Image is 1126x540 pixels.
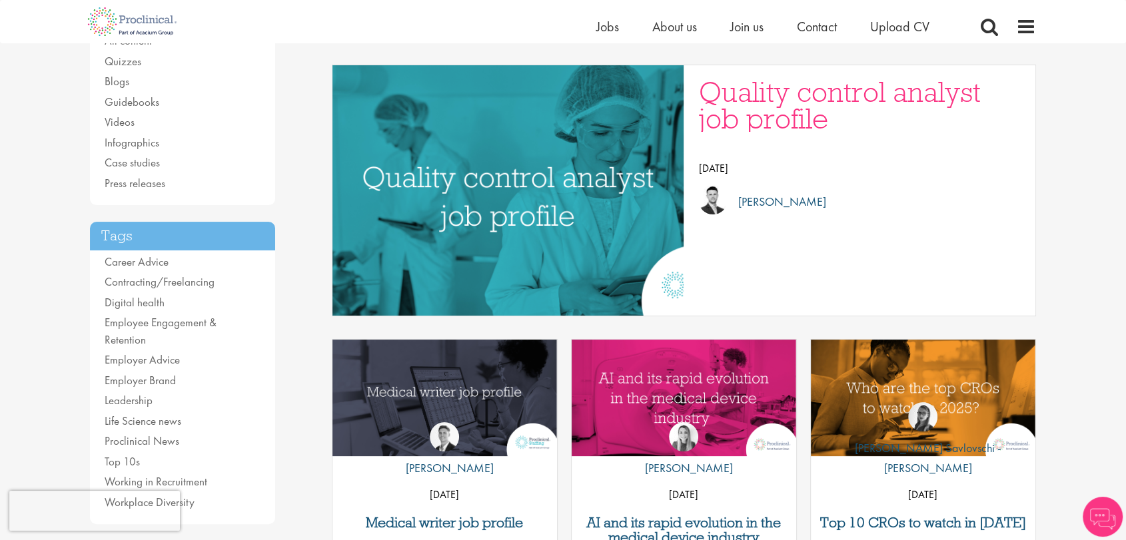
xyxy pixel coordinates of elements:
a: Working in Recruitment [105,474,207,489]
a: Jobs [596,18,619,35]
a: Top 10s [105,454,140,469]
iframe: reCAPTCHA [9,491,180,531]
a: George Watson [PERSON_NAME] [396,422,494,485]
a: Career Advice [105,254,169,269]
a: Employee Engagement & Retention [105,315,217,347]
p: [DATE] [811,485,1035,505]
img: Hannah Burke [669,422,698,451]
a: Hannah Burke [PERSON_NAME] [635,422,733,485]
a: Joshua Godden [PERSON_NAME] [698,185,1022,218]
a: Guidebooks [105,95,159,109]
p: [DATE] [572,485,796,505]
a: Infographics [105,135,159,150]
a: Leadership [105,393,153,407]
img: AI and Its Impact on the Medical Device Industry | Proclinical [572,340,796,456]
a: Medical writer job profile [339,515,550,530]
a: Contact [797,18,837,35]
a: Quality control analyst job profile [698,79,1022,132]
a: Link to a post [332,65,684,316]
p: [PERSON_NAME] [396,458,494,478]
a: Press releases [105,176,165,190]
a: Quizzes [105,54,141,69]
p: [PERSON_NAME] [635,458,733,478]
a: Employer Brand [105,373,176,388]
a: Contracting/Freelancing [105,274,215,289]
a: Theodora Savlovschi - Wicks [PERSON_NAME] Savlovschi - [PERSON_NAME] [811,402,1035,485]
a: Digital health [105,295,165,310]
a: Blogs [105,74,129,89]
h3: Tags [90,222,275,250]
a: Life Science news [105,413,181,428]
p: [DATE] [698,158,1022,178]
a: Upload CV [870,18,929,35]
img: George Watson [430,422,459,451]
img: Medical writer job profile [332,340,557,456]
p: [DATE] [332,485,557,505]
img: Joshua Godden [698,185,728,214]
a: Join us [730,18,764,35]
img: Theodora Savlovschi - Wicks [908,402,937,431]
a: Link to a post [811,340,1035,457]
a: Proclinical News [105,433,179,448]
p: [PERSON_NAME] Savlovschi - [PERSON_NAME] [811,438,1035,478]
img: Chatbot [1083,497,1123,537]
a: Videos [105,115,135,129]
a: Top 10 CROs to watch in [DATE] [818,515,1029,530]
p: [PERSON_NAME] [728,192,826,212]
img: Top 10 CROs 2025 | Proclinical [811,340,1035,456]
img: quality control analyst job profile [267,65,750,316]
a: Case studies [105,155,160,170]
a: Employer Advice [105,352,180,367]
a: Link to a post [332,340,557,457]
a: Link to a post [572,340,796,457]
a: About us [652,18,697,35]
